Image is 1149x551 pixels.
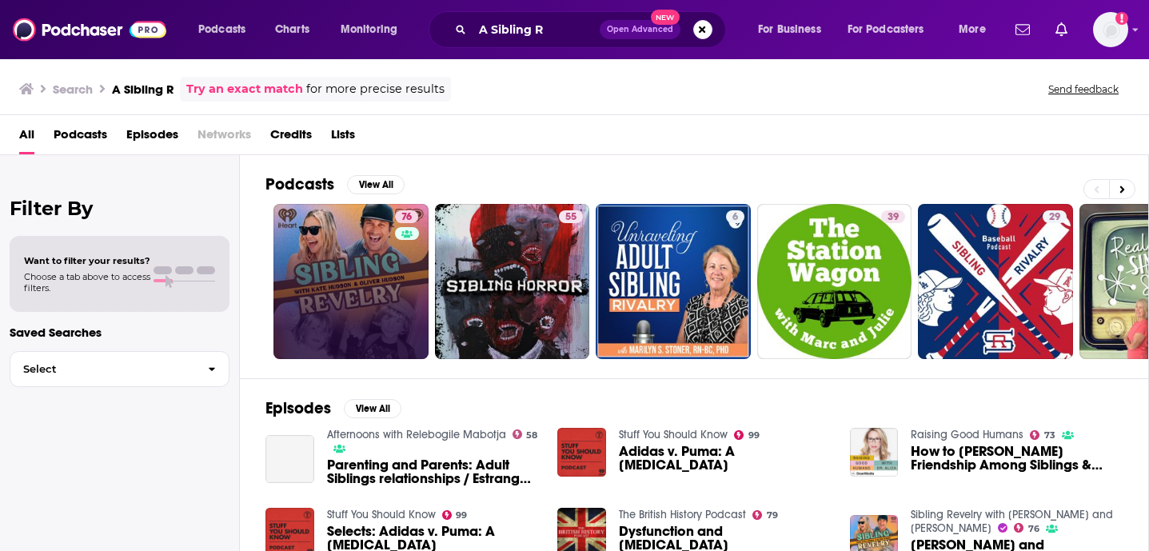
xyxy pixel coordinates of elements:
[619,508,746,521] a: The British History Podcast
[911,445,1123,472] a: How to Foster Friendship Among Siblings & Resolve Sibling Rivalry
[848,18,924,41] span: For Podcasters
[559,210,583,223] a: 55
[112,82,174,97] h3: A Sibling R
[557,428,606,477] img: Adidas v. Puma: A Sibling Rivalry
[726,210,744,223] a: 6
[329,17,418,42] button: open menu
[1028,525,1039,533] span: 76
[918,204,1073,359] a: 29
[265,398,331,418] h2: Episodes
[327,428,506,441] a: Afternoons with Relebogile Mabotja
[54,122,107,154] a: Podcasts
[1009,16,1036,43] a: Show notifications dropdown
[444,11,741,48] div: Search podcasts, credits, & more...
[265,17,319,42] a: Charts
[526,432,537,439] span: 58
[1030,430,1055,440] a: 73
[10,325,229,340] p: Saved Searches
[607,26,673,34] span: Open Advanced
[1049,16,1074,43] a: Show notifications dropdown
[10,351,229,387] button: Select
[456,512,467,519] span: 99
[757,204,912,359] a: 39
[341,18,397,41] span: Monitoring
[619,428,728,441] a: Stuff You Should Know
[327,508,436,521] a: Stuff You Should Know
[1049,210,1060,226] span: 29
[327,458,539,485] a: Parenting and Parents: Adult Siblings relationships / Estranged siblings and Discovering of new s...
[186,80,303,98] a: Try an exact match
[959,18,986,41] span: More
[331,122,355,154] a: Lists
[911,428,1023,441] a: Raising Good Humans
[265,398,401,418] a: EpisodesView All
[752,510,778,520] a: 79
[732,210,738,226] span: 6
[13,14,166,45] img: Podchaser - Follow, Share and Rate Podcasts
[198,18,245,41] span: Podcasts
[911,508,1113,535] a: Sibling Revelry with Kate Hudson and Oliver Hudson
[24,271,150,293] span: Choose a tab above to access filters.
[948,17,1006,42] button: open menu
[24,255,150,266] span: Want to filter your results?
[837,17,948,42] button: open menu
[748,432,760,439] span: 99
[600,20,680,39] button: Open AdvancedNew
[10,364,195,374] span: Select
[265,174,405,194] a: PodcastsView All
[395,210,418,223] a: 76
[270,122,312,154] a: Credits
[19,122,34,154] a: All
[565,210,576,226] span: 55
[10,197,229,220] h2: Filter By
[473,17,600,42] input: Search podcasts, credits, & more...
[596,204,751,359] a: 6
[126,122,178,154] a: Episodes
[1093,12,1128,47] img: User Profile
[53,82,93,97] h3: Search
[513,429,538,439] a: 58
[1093,12,1128,47] button: Show profile menu
[1014,523,1039,533] a: 76
[1044,432,1055,439] span: 73
[747,17,841,42] button: open menu
[1043,82,1123,96] button: Send feedback
[911,445,1123,472] span: How to [PERSON_NAME] Friendship Among Siblings & Resolve [MEDICAL_DATA]
[197,122,251,154] span: Networks
[265,174,334,194] h2: Podcasts
[442,510,468,520] a: 99
[187,17,266,42] button: open menu
[758,18,821,41] span: For Business
[1043,210,1067,223] a: 29
[347,175,405,194] button: View All
[275,18,309,41] span: Charts
[401,210,412,226] span: 76
[888,210,899,226] span: 39
[850,428,899,477] img: How to Foster Friendship Among Siblings & Resolve Sibling Rivalry
[344,399,401,418] button: View All
[619,445,831,472] a: Adidas v. Puma: A Sibling Rivalry
[734,430,760,440] a: 99
[767,512,778,519] span: 79
[1115,12,1128,25] svg: Add a profile image
[273,204,429,359] a: 76
[435,204,590,359] a: 55
[306,80,445,98] span: for more precise results
[265,435,314,484] a: Parenting and Parents: Adult Siblings relationships / Estranged siblings and Discovering of new s...
[881,210,905,223] a: 39
[651,10,680,25] span: New
[619,445,831,472] span: Adidas v. Puma: A [MEDICAL_DATA]
[1093,12,1128,47] span: Logged in as megcassidy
